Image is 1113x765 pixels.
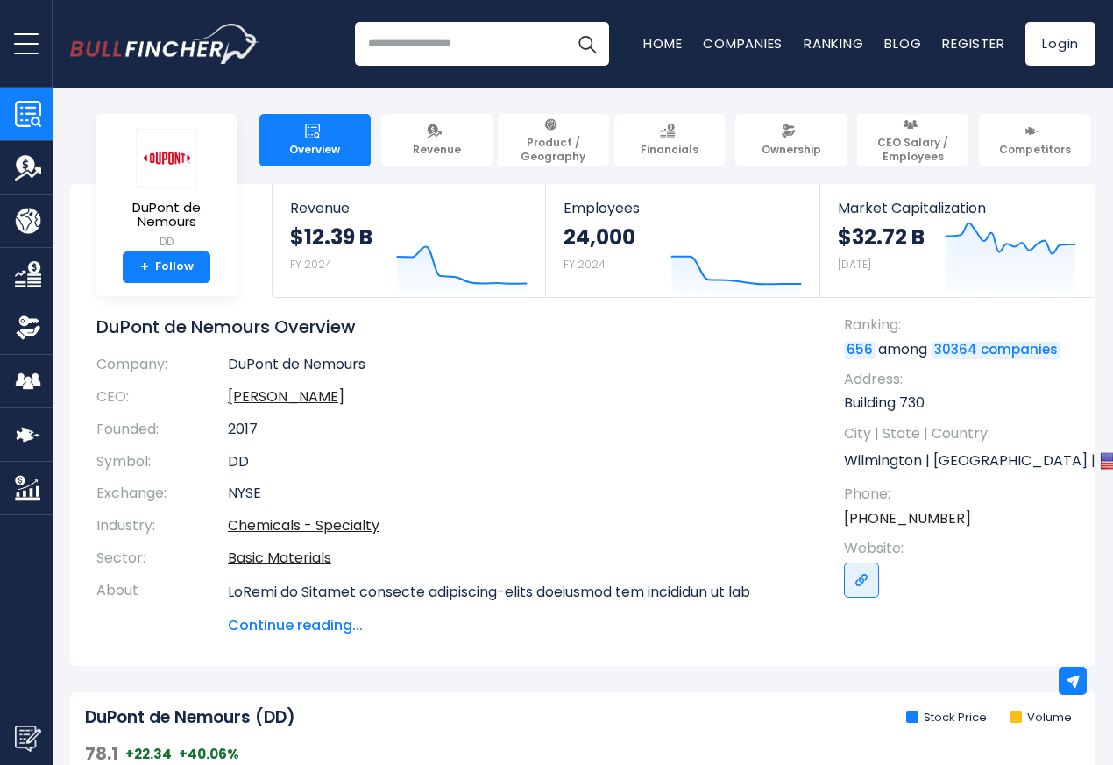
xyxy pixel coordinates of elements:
small: FY 2024 [564,257,606,272]
span: City | State | Country: [844,424,1078,443]
a: DuPont de Nemours DD [110,128,223,251]
a: Revenue [381,114,493,166]
span: +22.34 [125,746,172,763]
a: Ownership [735,114,847,166]
a: 656 [844,342,876,359]
span: Competitors [999,143,1071,157]
button: Search [565,22,609,66]
a: Financials [614,114,726,166]
img: Ownership [15,315,41,341]
a: +Follow [123,251,210,283]
th: Sector: [96,542,228,575]
a: Go to link [844,563,879,598]
strong: $32.72 B [838,223,925,251]
th: Founded: [96,414,228,446]
td: DuPont de Nemours [228,356,793,381]
a: Home [643,34,682,53]
td: 2017 [228,414,793,446]
th: About [96,575,228,636]
th: Industry: [96,510,228,542]
a: Basic Materials [228,548,331,568]
img: Bullfincher logo [70,24,259,64]
span: Market Capitalization [838,200,1076,216]
span: Website: [844,539,1078,558]
td: DD [228,446,793,478]
a: Go to homepage [70,24,259,64]
a: Companies [703,34,783,53]
span: Employees [564,200,801,216]
a: Employees 24,000 FY 2024 [546,184,819,297]
span: Financials [641,143,698,157]
th: CEO: [96,381,228,414]
span: Phone: [844,485,1078,504]
span: Revenue [290,200,528,216]
th: Exchange: [96,478,228,510]
p: Wilmington | [GEOGRAPHIC_DATA] | US [844,448,1078,474]
a: CEO Salary / Employees [857,114,968,166]
small: DD [110,234,223,250]
a: Market Capitalization $32.72 B [DATE] [820,184,1094,297]
h2: DuPont de Nemours (DD) [85,707,295,729]
li: Volume [1010,711,1072,726]
th: Symbol: [96,446,228,478]
a: Revenue $12.39 B FY 2024 [273,184,545,297]
a: Ranking [804,34,863,53]
li: Stock Price [906,711,987,726]
span: DuPont de Nemours [110,201,223,230]
strong: 24,000 [564,223,635,251]
a: 30364 companies [932,342,1060,359]
a: Overview [259,114,371,166]
td: NYSE [228,478,793,510]
span: Address: [844,370,1078,389]
th: Company: [96,356,228,381]
small: [DATE] [838,257,871,272]
a: Login [1025,22,1095,66]
span: +40.06% [179,746,239,763]
a: Competitors [979,114,1090,166]
a: Product / Geography [498,114,609,166]
span: 78.1 [85,742,118,765]
p: Building 730 [844,393,1078,413]
a: ceo [228,386,344,407]
h1: DuPont de Nemours Overview [96,315,793,338]
span: CEO Salary / Employees [865,136,961,163]
strong: + [140,259,149,275]
p: among [844,340,1078,359]
strong: $12.39 B [290,223,372,251]
span: Ranking: [844,315,1078,335]
span: Revenue [413,143,461,157]
small: FY 2024 [290,257,332,272]
span: Product / Geography [506,136,601,163]
a: Register [942,34,1004,53]
a: [PHONE_NUMBER] [844,509,971,528]
span: Overview [289,143,340,157]
a: Chemicals - Specialty [228,515,379,535]
span: Continue reading... [228,615,793,636]
span: Ownership [762,143,821,157]
a: Blog [884,34,921,53]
